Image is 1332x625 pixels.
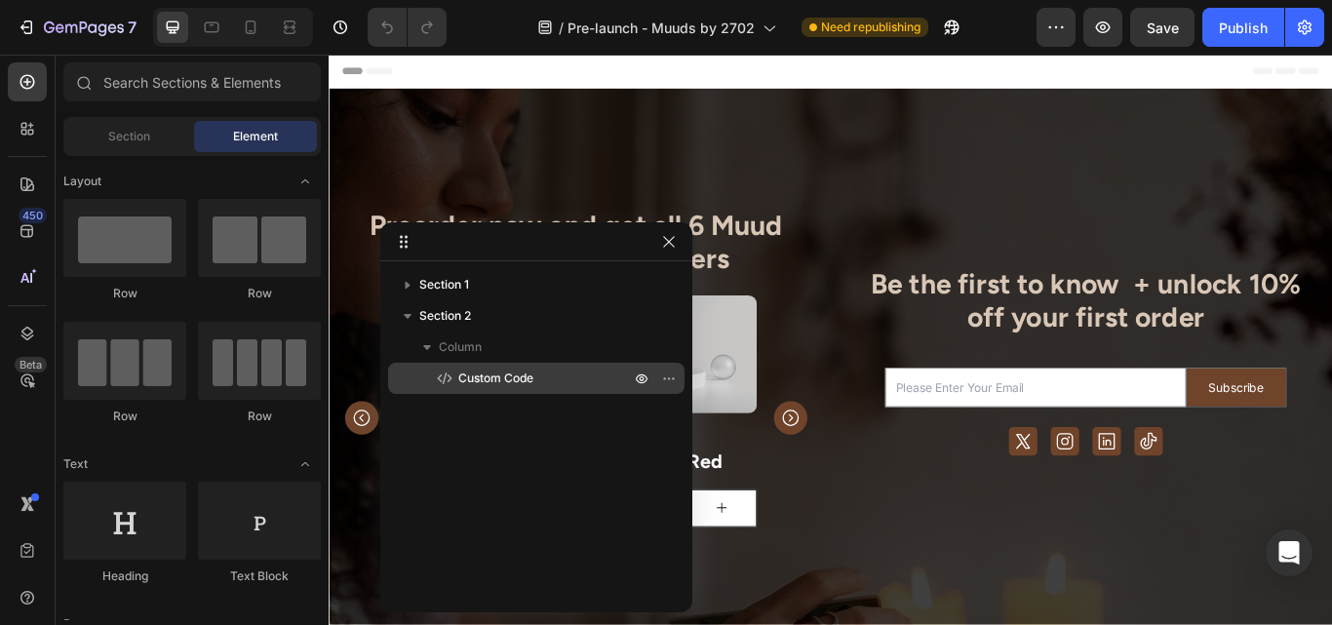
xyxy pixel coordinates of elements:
div: Row [63,285,186,302]
span: Layout [63,173,101,190]
span: Be the first to know + unlock 10% off your first order [632,249,1133,326]
div: Undo/Redo [368,8,447,47]
span: Pre-launch - Muuds by 2702 [568,18,755,38]
span: Column [439,337,482,357]
span: Text [63,455,88,473]
button: increment [417,508,497,550]
span: Section [108,128,150,145]
button: Carousel Next Arrow [519,405,558,444]
div: 450 [19,208,47,223]
span: Element [233,128,278,145]
input: Search Sections & Elements [63,62,321,101]
span: Custom Code [458,369,533,388]
span: Toggle open [290,166,321,197]
button: Subscribe [1000,367,1116,410]
div: Row [198,408,321,425]
span: / [559,18,564,38]
div: Row [198,285,321,302]
span: Section 2 [419,306,471,326]
span: Save [1147,20,1179,36]
div: Row [63,408,186,425]
div: Subscribe [1026,378,1090,399]
div: Open Intercom Messenger [1266,529,1312,576]
iframe: Design area [329,55,1332,625]
input: quantity [373,508,417,550]
div: Text Block [198,567,321,585]
p: 7 [128,16,137,39]
input: Please Enter Your Email [648,366,999,411]
span: Need republishing [821,19,921,36]
button: Publish [1202,8,1284,47]
button: Save [1130,8,1195,47]
button: 7 [8,8,145,47]
div: Heading [63,567,186,585]
div: Beta [15,357,47,372]
span: Toggle open [290,449,321,480]
span: Section 1 [419,275,469,294]
div: Publish [1219,18,1268,38]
